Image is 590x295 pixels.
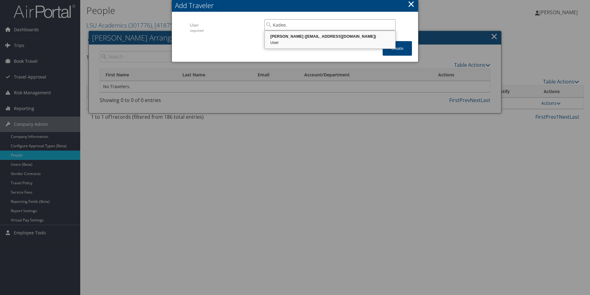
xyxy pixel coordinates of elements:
button: Create [383,41,412,56]
div: User [266,40,394,46]
div: required [190,28,260,33]
div: [PERSON_NAME] ([EMAIL_ADDRESS][DOMAIN_NAME]) [266,33,394,40]
input: Search Users... [264,19,396,31]
div: Add Traveler [175,1,418,10]
label: User [190,19,260,36]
